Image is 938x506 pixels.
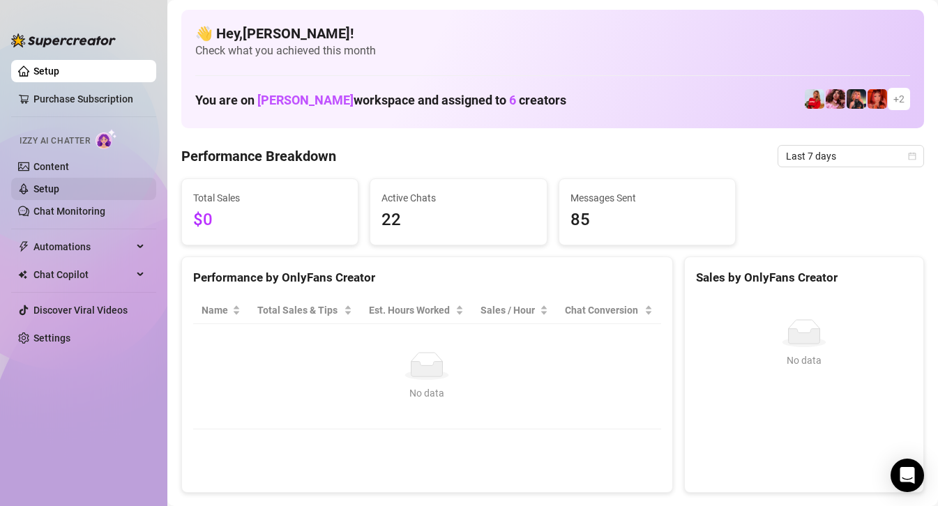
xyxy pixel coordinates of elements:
span: Name [202,302,229,318]
div: No data [207,385,647,401]
span: Last 7 days [786,146,916,167]
th: Chat Conversion [557,297,660,324]
h4: Performance Breakdown [181,146,336,166]
h1: You are on workspace and assigned to creators [195,93,566,108]
span: calendar [908,152,916,160]
img: logo-BBDzfeDw.svg [11,33,116,47]
img: Chanel (@chanelsantini) [868,89,887,109]
span: Total Sales & Tips [257,302,340,318]
th: Sales / Hour [472,297,557,324]
div: Open Intercom Messenger [891,459,924,492]
div: Est. Hours Worked [369,302,453,318]
span: 85 [570,207,724,233]
a: Content [33,161,69,172]
span: Total Sales [193,190,347,206]
img: Eva (@eva_maxim) [826,89,845,109]
th: Name [193,297,249,324]
span: [PERSON_NAME] [257,93,354,107]
span: Chat Conversion [565,302,641,318]
img: Chat Copilot [18,270,27,279]
span: Messages Sent [570,190,724,206]
div: Performance by OnlyFans Creator [193,268,661,287]
a: Setup [33,183,59,194]
span: Check what you achieved this month [195,43,910,59]
img: AI Chatter [96,129,117,149]
span: Active Chats [381,190,535,206]
span: + 2 [893,91,905,107]
img: THE (@dominopresley) [805,89,824,109]
a: Chat Monitoring [33,206,105,217]
h4: 👋 Hey, [PERSON_NAME] ! [195,24,910,43]
span: 6 [509,93,516,107]
a: Setup [33,66,59,77]
div: No data [702,353,907,368]
a: Purchase Subscription [33,88,145,110]
span: 22 [381,207,535,233]
span: Izzy AI Chatter [20,135,90,148]
span: $0 [193,207,347,233]
a: Discover Viral Videos [33,305,128,316]
span: Chat Copilot [33,263,133,286]
a: Settings [33,332,70,344]
span: Automations [33,236,133,258]
div: Sales by OnlyFans Creator [696,268,912,287]
span: thunderbolt [18,241,29,252]
img: Cherry (@cherrymavrik) [847,89,866,109]
th: Total Sales & Tips [249,297,360,324]
span: Sales / Hour [481,302,537,318]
